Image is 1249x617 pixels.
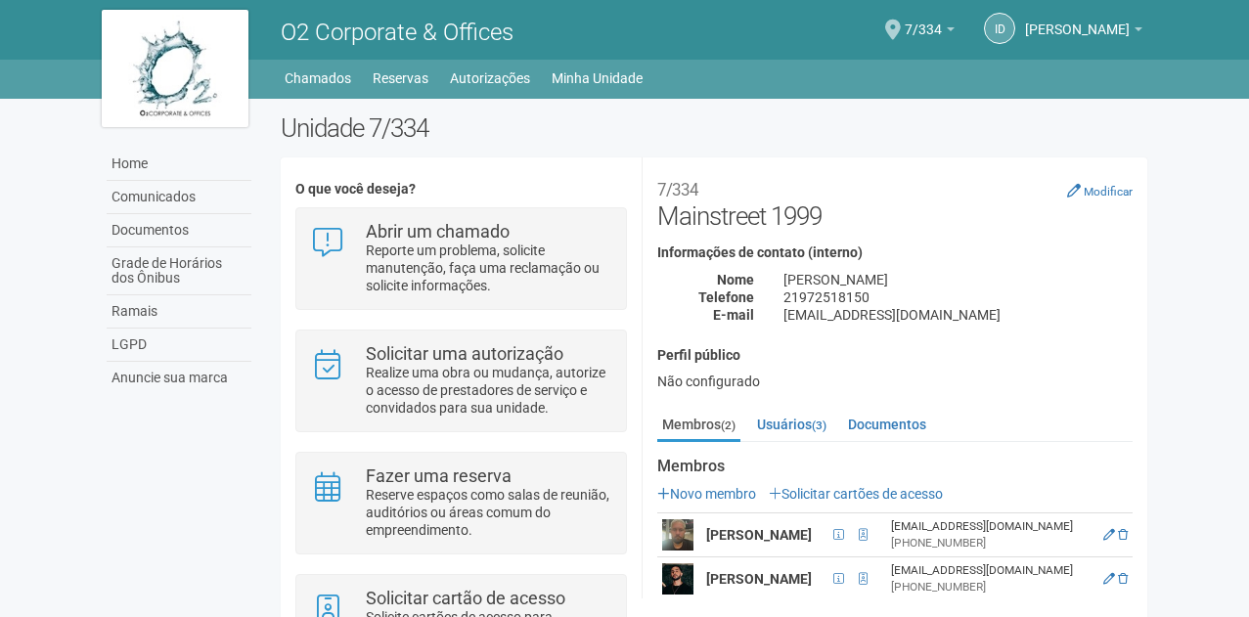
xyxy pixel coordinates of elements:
a: Editar membro [1103,572,1115,586]
p: Realize uma obra ou mudança, autorize o acesso de prestadores de serviço e convidados para sua un... [366,364,611,417]
a: Chamados [285,65,351,92]
h4: Perfil público [657,348,1133,363]
a: Abrir um chamado Reporte um problema, solicite manutenção, faça uma reclamação ou solicite inform... [311,223,611,294]
a: Comunicados [107,181,251,214]
strong: Solicitar cartão de acesso [366,588,565,608]
a: Editar membro [1103,528,1115,542]
a: Novo membro [657,486,756,502]
a: Membros(2) [657,410,740,442]
p: Reserve espaços como salas de reunião, auditórios ou áreas comum do empreendimento. [366,486,611,539]
strong: [PERSON_NAME] [706,527,812,543]
a: Usuários(3) [752,410,831,439]
strong: [PERSON_NAME] [706,571,812,587]
small: (2) [721,419,736,432]
a: Grade de Horários dos Ônibus [107,247,251,295]
a: Documentos [843,410,931,439]
img: user.png [662,519,693,551]
h2: Mainstreet 1999 [657,172,1133,231]
a: Excluir membro [1118,572,1128,586]
div: [PHONE_NUMBER] [891,579,1092,595]
div: [EMAIL_ADDRESS][DOMAIN_NAME] [891,518,1092,535]
a: Minha Unidade [552,65,643,92]
span: O2 Corporate & Offices [281,19,513,46]
strong: Solicitar uma autorização [366,343,563,364]
a: Autorizações [450,65,530,92]
small: (3) [812,419,826,432]
h4: O que você deseja? [295,182,627,197]
div: [EMAIL_ADDRESS][DOMAIN_NAME] [891,562,1092,579]
a: Reservas [373,65,428,92]
a: Documentos [107,214,251,247]
div: 21972518150 [769,288,1147,306]
div: [PERSON_NAME] [769,271,1147,288]
p: Reporte um problema, solicite manutenção, faça uma reclamação ou solicite informações. [366,242,611,294]
div: Não configurado [657,373,1133,390]
div: [EMAIL_ADDRESS][DOMAIN_NAME] [769,306,1147,324]
small: Modificar [1084,185,1133,198]
strong: Fazer uma reserva [366,465,512,486]
a: Anuncie sua marca [107,362,251,394]
strong: Telefone [698,289,754,305]
img: user.png [662,563,693,595]
div: [PHONE_NUMBER] [891,535,1092,551]
strong: Nome [717,272,754,287]
strong: E-mail [713,307,754,323]
a: ID [984,13,1015,44]
a: Solicitar cartões de acesso [769,486,943,502]
a: LGPD [107,329,251,362]
a: Ramais [107,295,251,329]
h2: Unidade 7/334 [281,113,1148,143]
a: Excluir membro [1118,528,1128,542]
a: Solicitar uma autorização Realize uma obra ou mudança, autorize o acesso de prestadores de serviç... [311,345,611,417]
small: 7/334 [657,180,698,199]
a: 7/334 [905,24,955,40]
span: Igor Duarte Lordello [1025,3,1130,37]
a: Home [107,148,251,181]
a: Modificar [1067,183,1133,198]
a: Fazer uma reserva Reserve espaços como salas de reunião, auditórios ou áreas comum do empreendime... [311,467,611,539]
strong: Membros [657,458,1133,475]
span: 7/334 [905,3,942,37]
h4: Informações de contato (interno) [657,245,1133,260]
strong: Abrir um chamado [366,221,510,242]
img: logo.jpg [102,10,248,127]
a: [PERSON_NAME] [1025,24,1142,40]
